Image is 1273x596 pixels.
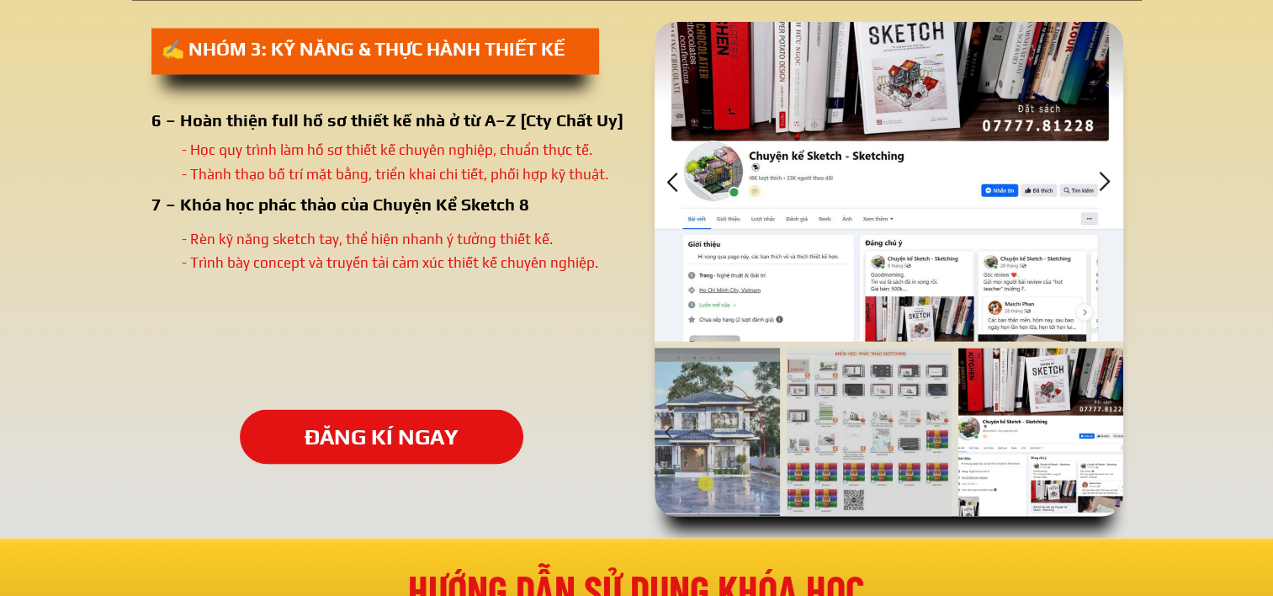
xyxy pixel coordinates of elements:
div: - Học quy trình làm hồ sơ thiết kế chuyên nghiệp, chuẩn thực tế. - Thành thạo bố trí mặt bằng, tr... [182,138,623,187]
div: 6 – Hoàn thiện full hồ sơ thiết kế nhà ở từ A–Z [Cty Chất Uy] [151,111,785,130]
div: 7 – Khóa học phác thảo của Chuyện Kể Sketch 8 [151,195,785,214]
span: ✍️ NHÓM 3: KỸ NĂNG & THỰC HÀNH THIẾT KẾ [162,38,565,60]
div: - Rèn kỹ năng sketch tay, thể hiện nhanh ý tưởng thiết kế. - Trình bày concept và truyền tải cảm ... [182,227,623,276]
p: ĐĂNG KÍ NGAY [240,410,523,465]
